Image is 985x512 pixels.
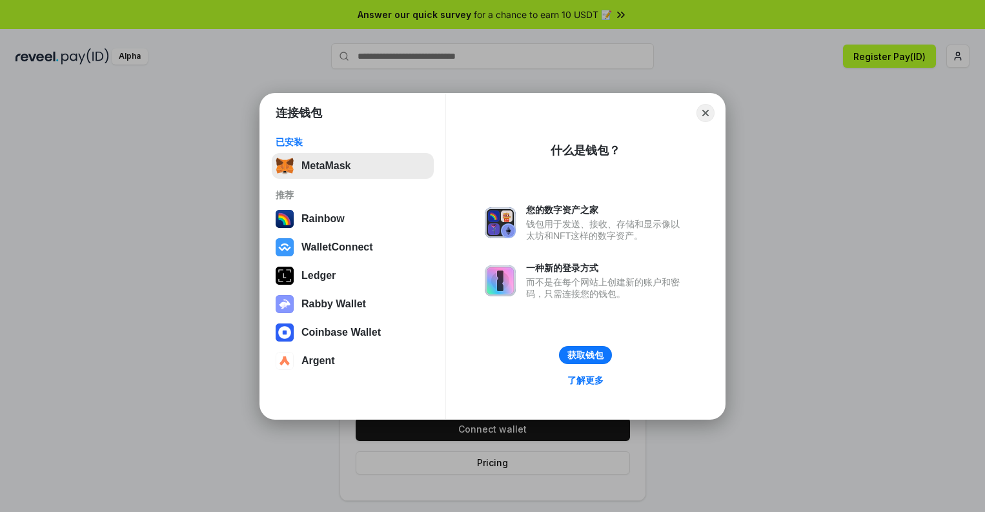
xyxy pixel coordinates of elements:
button: WalletConnect [272,234,434,260]
div: 而不是在每个网站上创建新的账户和密码，只需连接您的钱包。 [526,276,686,300]
button: Ledger [272,263,434,289]
div: Rainbow [301,213,345,225]
button: 获取钱包 [559,346,612,364]
img: svg+xml,%3Csvg%20xmlns%3D%22http%3A%2F%2Fwww.w3.org%2F2000%2Fsvg%22%20fill%3D%22none%22%20viewBox... [276,295,294,313]
img: svg+xml,%3Csvg%20width%3D%2228%22%20height%3D%2228%22%20viewBox%3D%220%200%2028%2028%22%20fill%3D... [276,323,294,342]
div: 什么是钱包？ [551,143,620,158]
button: MetaMask [272,153,434,179]
div: 一种新的登录方式 [526,262,686,274]
div: 您的数字资产之家 [526,204,686,216]
img: svg+xml,%3Csvg%20width%3D%2228%22%20height%3D%2228%22%20viewBox%3D%220%200%2028%2028%22%20fill%3D... [276,238,294,256]
img: svg+xml,%3Csvg%20xmlns%3D%22http%3A%2F%2Fwww.w3.org%2F2000%2Fsvg%22%20fill%3D%22none%22%20viewBox... [485,265,516,296]
a: 了解更多 [560,372,611,389]
div: 了解更多 [567,374,604,386]
div: 推荐 [276,189,430,201]
div: MetaMask [301,160,350,172]
div: 已安装 [276,136,430,148]
img: svg+xml,%3Csvg%20width%3D%2228%22%20height%3D%2228%22%20viewBox%3D%220%200%2028%2028%22%20fill%3D... [276,352,294,370]
button: Rabby Wallet [272,291,434,317]
button: Coinbase Wallet [272,320,434,345]
div: WalletConnect [301,241,373,253]
div: 获取钱包 [567,349,604,361]
img: svg+xml,%3Csvg%20fill%3D%22none%22%20height%3D%2233%22%20viewBox%3D%220%200%2035%2033%22%20width%... [276,157,294,175]
img: svg+xml,%3Csvg%20width%3D%22120%22%20height%3D%22120%22%20viewBox%3D%220%200%20120%20120%22%20fil... [276,210,294,228]
div: Ledger [301,270,336,282]
img: svg+xml,%3Csvg%20xmlns%3D%22http%3A%2F%2Fwww.w3.org%2F2000%2Fsvg%22%20width%3D%2228%22%20height%3... [276,267,294,285]
div: 钱包用于发送、接收、存储和显示像以太坊和NFT这样的数字资产。 [526,218,686,241]
button: Argent [272,348,434,374]
div: Rabby Wallet [301,298,366,310]
button: Close [696,104,715,122]
div: Coinbase Wallet [301,327,381,338]
div: Argent [301,355,335,367]
img: svg+xml,%3Csvg%20xmlns%3D%22http%3A%2F%2Fwww.w3.org%2F2000%2Fsvg%22%20fill%3D%22none%22%20viewBox... [485,207,516,238]
h1: 连接钱包 [276,105,322,121]
button: Rainbow [272,206,434,232]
